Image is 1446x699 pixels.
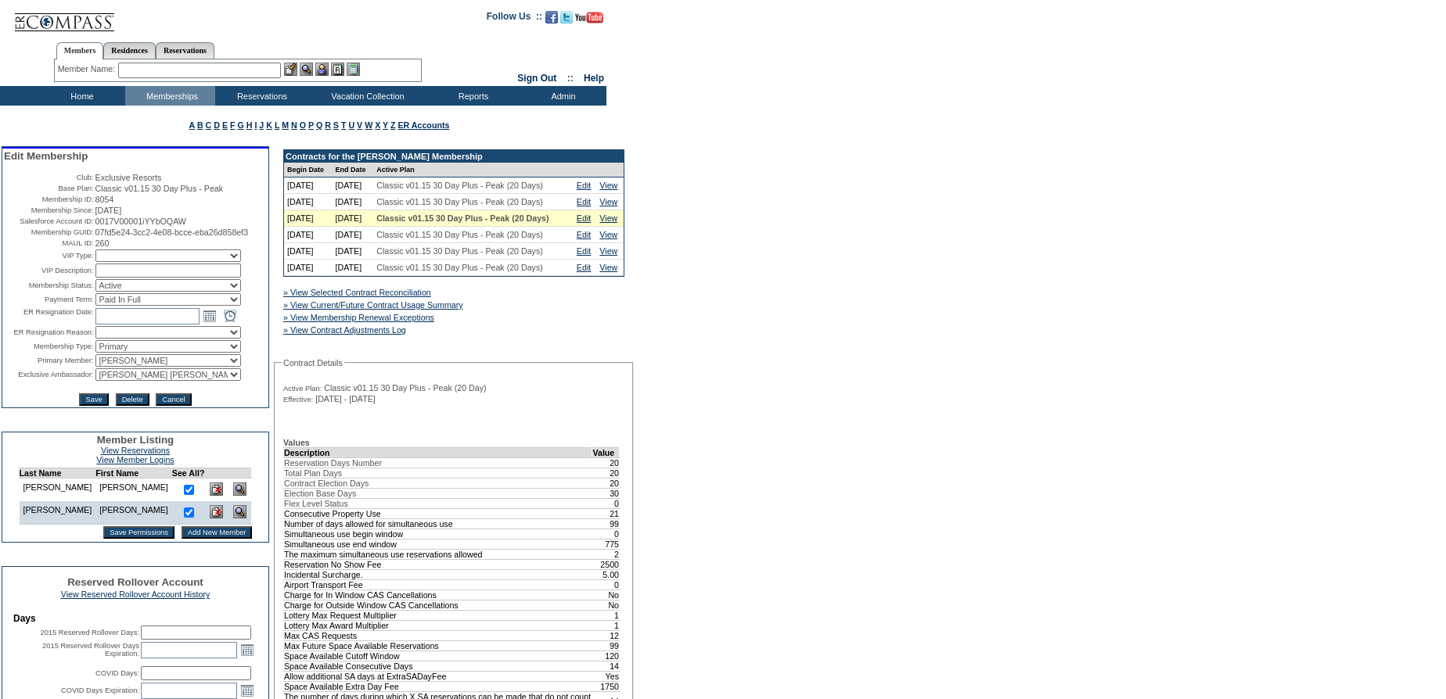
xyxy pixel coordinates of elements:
a: F [230,120,236,130]
td: 12 [592,630,620,640]
td: 99 [592,640,620,651]
img: Become our fan on Facebook [545,11,558,23]
td: Membership Status: [4,279,94,292]
td: Space Available Consecutive Days [284,661,592,671]
a: Edit [577,213,591,223]
span: Classic v01.15 30 Day Plus - Peak (20 Days) [376,230,543,239]
a: E [222,120,228,130]
td: 0 [592,498,620,508]
a: Edit [577,181,591,190]
span: Edit Membership [4,150,88,162]
td: [DATE] [284,243,333,260]
a: » View Membership Renewal Exceptions [283,313,434,322]
td: [DATE] [284,210,333,227]
img: b_calculator.gif [347,63,360,76]
span: Effective: [283,395,313,404]
span: Classic v01.15 30 Day Plus - Peak (20 Days) [376,197,543,206]
a: View [599,181,617,190]
a: V [357,120,362,130]
a: View Reserved Rollover Account History [61,590,210,599]
td: Consecutive Property Use [284,508,592,518]
a: Reservations [156,42,214,59]
td: Lottery Max Request Multiplier [284,610,592,620]
a: C [206,120,212,130]
img: View Dashboard [233,505,246,518]
td: 0 [592,579,620,590]
a: Edit [577,197,591,206]
td: 0 [592,529,620,539]
td: [DATE] [333,227,374,243]
td: Incidental Surcharge. [284,569,592,579]
td: [DATE] [333,177,374,194]
td: Max Future Space Available Reservations [284,640,592,651]
a: » View Current/Future Contract Usage Summary [283,300,463,310]
td: The maximum simultaneous use reservations allowed [284,549,592,559]
span: Exclusive Resorts [95,173,162,182]
a: View Reservations [101,446,170,455]
span: Member Listing [97,434,174,446]
td: Value [592,447,620,457]
a: T [341,120,347,130]
td: 120 [592,651,620,661]
a: M [282,120,289,130]
a: J [259,120,264,130]
a: S [333,120,339,130]
a: Sign Out [517,73,556,84]
td: 21 [592,508,620,518]
span: Total Plan Days [284,468,342,478]
span: Classic v01.15 30 Day Plus - Peak [95,184,223,193]
img: b_edit.gif [284,63,297,76]
img: Follow us on Twitter [560,11,573,23]
td: Follow Us :: [487,9,542,28]
td: Payment Term: [4,293,94,306]
td: Description [284,447,592,457]
td: Allow additional SA days at ExtraSADayFee [284,671,592,681]
div: Member Name: [58,63,118,76]
a: Open the calendar popup. [201,307,218,324]
label: COVID Days Expiration: [61,686,139,694]
td: 2 [592,549,620,559]
a: View [599,213,617,223]
img: Impersonate [315,63,329,76]
td: [DATE] [284,260,333,276]
td: [DATE] [333,210,374,227]
td: Reservation No Show Fee [284,559,592,569]
b: Values [283,438,310,447]
a: Edit [577,246,591,256]
td: Membership ID: [4,195,94,204]
input: Add New Member [182,526,253,539]
td: 14 [592,661,620,671]
span: [DATE] - [DATE] [315,394,376,403]
img: Delete [210,505,223,518]
legend: Contract Details [282,358,344,367]
a: A [189,120,195,130]
td: [PERSON_NAME] [19,501,95,525]
a: Subscribe to our YouTube Channel [575,16,603,25]
td: Base Plan: [4,184,94,193]
td: Begin Date [284,163,333,177]
a: » View Contract Adjustments Log [283,325,406,335]
a: W [365,120,372,130]
td: Yes [592,671,620,681]
a: Z [390,120,396,130]
span: Active Plan: [283,384,322,393]
a: Q [316,120,322,130]
td: 20 [592,457,620,468]
td: End Date [333,163,374,177]
td: No [592,600,620,610]
td: See All? [172,468,205,479]
a: Open the calendar popup. [239,682,256,699]
td: Max CAS Requests [284,630,592,640]
td: 20 [592,478,620,488]
td: Club: [4,173,94,182]
td: ER Resignation Date: [4,307,94,324]
span: [DATE] [95,206,122,215]
td: [DATE] [284,227,333,243]
label: 2015 Reserved Rollover Days Expiration: [42,642,139,658]
td: Space Available Extra Day Fee [284,681,592,691]
td: Membership Type: [4,340,94,353]
a: Members [56,42,104,59]
td: Charge for Outside Window CAS Cancellations [284,600,592,610]
a: X [375,120,380,130]
a: Follow us on Twitter [560,16,573,25]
